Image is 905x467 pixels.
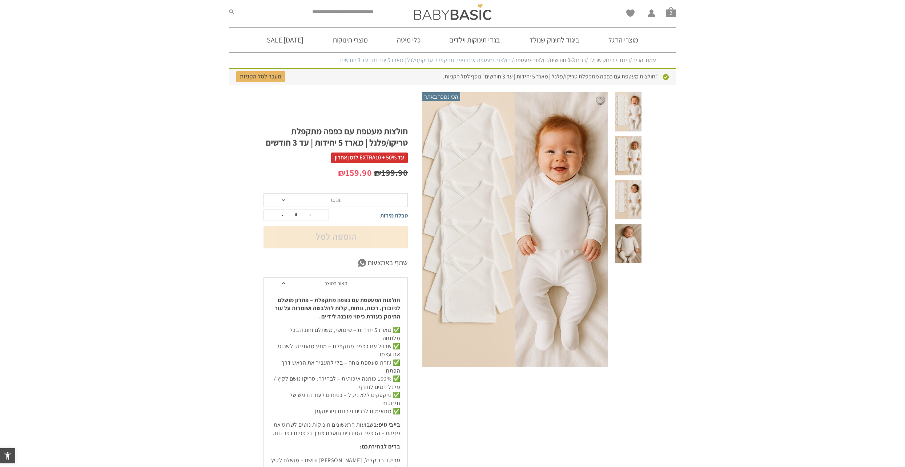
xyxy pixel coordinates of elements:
a: שתף באמצעות [264,257,408,268]
strong: בדים לבחירתכם: [359,443,400,450]
a: ביגוד לתינוק שנולד [518,28,590,52]
a: מעבר לסל הקניות [236,71,285,82]
bdi: 159.90 [338,167,372,178]
a: ביגוד לתינוק שנולד [588,56,630,64]
span: סל קניות [666,7,676,17]
span: טבלת מידות [380,212,408,219]
a: מוצרי תינוקות [322,28,379,52]
img: Baby Basic בגדי תינוקות וילדים אונליין [414,4,491,20]
span: ₪ [374,167,382,178]
nav: Breadcrumb [249,56,656,64]
button: הוספה לסל [264,226,408,248]
strong: בייבי טיפ: [377,421,400,429]
p: בשבועות הראשונים תינוקות נוטים לשרוט את פניהם – הכפפה המובנית חוסכת צורך בכפפות נפרדות. [271,421,400,437]
a: מוצרי הדגל [598,28,649,52]
button: - [277,210,288,220]
button: + [305,210,315,220]
span: ₪ [338,167,346,178]
a: תאור המוצר [264,278,407,289]
a: חולצות מעטפת [514,56,548,64]
a: סל קניות2 [666,7,676,17]
a: בגדי תינוקות וילדים [438,28,511,52]
strong: חולצות המעטפת עם כפפה מתקפלת – פתרון מושלם לניובורן. רכות, נוחות, קלות להלבשה ושומרות על עור התינ... [275,296,401,320]
a: כלי מיטה [386,28,431,52]
span: סוג בד [330,196,342,203]
a: עמוד הבית [632,56,656,64]
a: בנים 0-3 חודשים [550,56,586,64]
a: [DATE] SALE [256,28,314,52]
p: ✅ מארז 5 יחידות – שימושי, משתלם וחובה בכל מלתחה ✅ שרוול עם כפפה מתקפלת – מונע מהתינוק לשרוט את עצ... [271,326,400,415]
div: “חולצות מעטפת עם כפפה מתקפלת טריקו/פלנל | מארז 5 יחידות | עד 3 חודשים” נוסף לסל הקניות. [229,68,676,84]
span: עד 50% + EXTRA10 לזמן אחרון [331,153,408,163]
span: Wishlist [626,9,635,20]
span: שתף באמצעות [367,257,408,268]
span: הכי נמכר באתר [422,92,460,101]
a: Wishlist [626,9,635,17]
bdi: 199.90 [374,167,408,178]
input: כמות המוצר [289,210,303,220]
h1: חולצות מעטפת עם כפפה מתקפלת טריקו/פלנל | מארז 5 יחידות | עד 3 חודשים [264,126,408,148]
